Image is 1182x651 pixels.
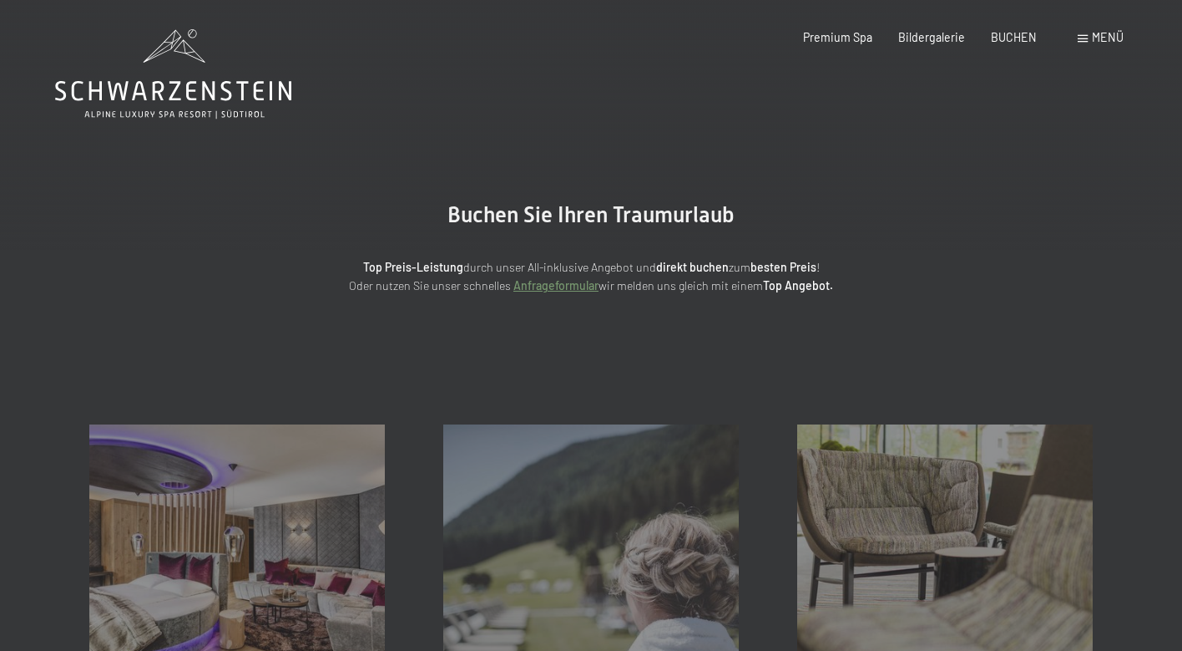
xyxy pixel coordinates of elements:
strong: besten Preis [750,260,816,274]
a: Bildergalerie [898,30,965,44]
span: Buchen Sie Ihren Traumurlaub [447,202,735,227]
p: durch unser All-inklusive Angebot und zum ! Oder nutzen Sie unser schnelles wir melden uns gleich... [224,258,958,296]
a: BUCHEN [991,30,1037,44]
span: Menü [1092,30,1124,44]
strong: Top Preis-Leistung [363,260,463,274]
a: Premium Spa [803,30,872,44]
strong: direkt buchen [656,260,729,274]
a: Anfrageformular [513,278,599,292]
strong: Top Angebot. [763,278,833,292]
